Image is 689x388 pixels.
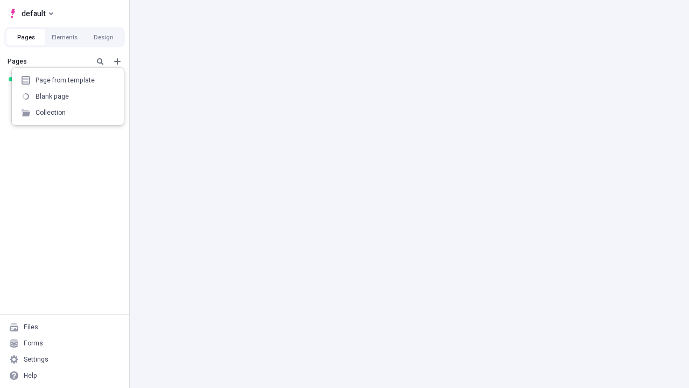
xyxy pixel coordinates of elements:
[6,29,45,45] button: Pages
[111,55,124,68] button: Add new
[24,371,37,380] div: Help
[36,76,95,85] div: Page from template
[8,57,89,66] div: Pages
[45,29,84,45] button: Elements
[36,108,66,117] div: Collection
[4,5,58,22] button: Select site
[84,29,123,45] button: Design
[22,7,46,20] span: default
[24,323,38,331] div: Files
[36,92,69,101] div: Blank page
[24,355,48,364] div: Settings
[24,339,43,348] div: Forms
